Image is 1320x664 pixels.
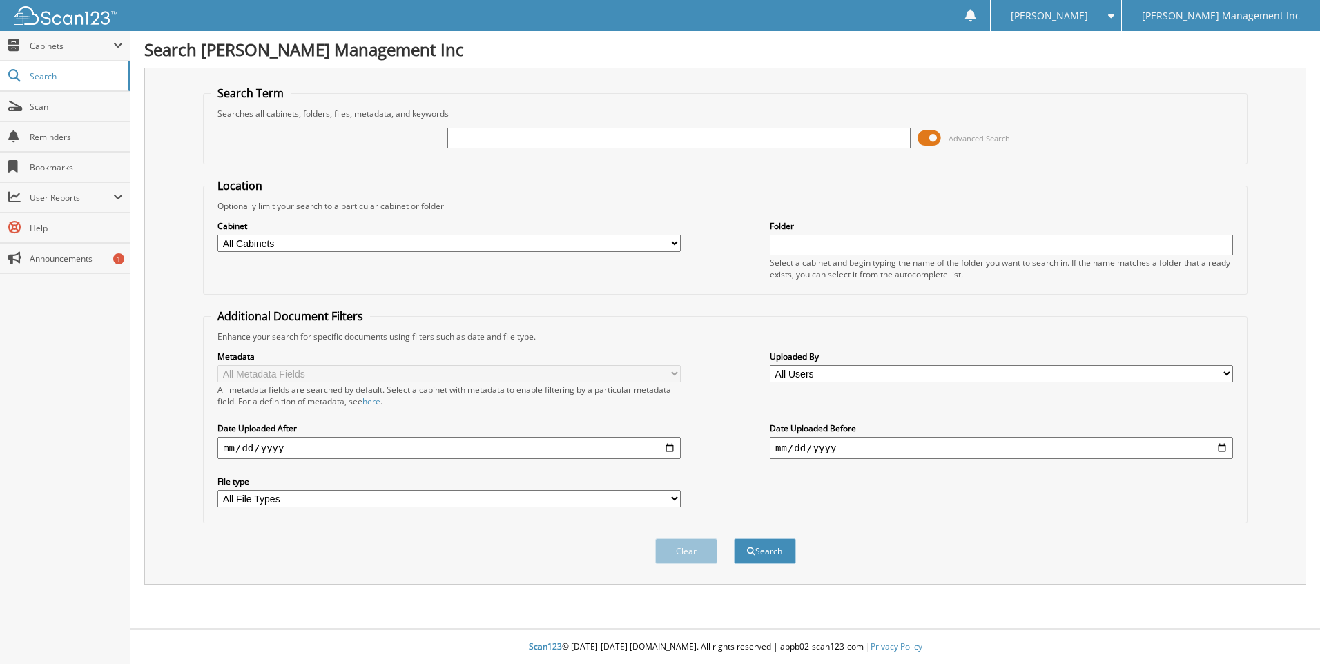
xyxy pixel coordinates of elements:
[211,178,269,193] legend: Location
[1142,12,1300,20] span: [PERSON_NAME] Management Inc
[130,630,1320,664] div: © [DATE]-[DATE] [DOMAIN_NAME]. All rights reserved | appb02-scan123-com |
[211,200,1240,212] div: Optionally limit your search to a particular cabinet or folder
[734,538,796,564] button: Search
[1011,12,1088,20] span: [PERSON_NAME]
[144,38,1306,61] h1: Search [PERSON_NAME] Management Inc
[113,253,124,264] div: 1
[30,40,113,52] span: Cabinets
[217,437,681,459] input: start
[30,162,123,173] span: Bookmarks
[770,437,1233,459] input: end
[770,257,1233,280] div: Select a cabinet and begin typing the name of the folder you want to search in. If the name match...
[655,538,717,564] button: Clear
[30,131,123,143] span: Reminders
[211,108,1240,119] div: Searches all cabinets, folders, files, metadata, and keywords
[211,331,1240,342] div: Enhance your search for specific documents using filters such as date and file type.
[217,476,681,487] label: File type
[217,384,681,407] div: All metadata fields are searched by default. Select a cabinet with metadata to enable filtering b...
[529,641,562,652] span: Scan123
[362,396,380,407] a: here
[770,422,1233,434] label: Date Uploaded Before
[871,641,922,652] a: Privacy Policy
[30,101,123,113] span: Scan
[217,220,681,232] label: Cabinet
[211,309,370,324] legend: Additional Document Filters
[211,86,291,101] legend: Search Term
[14,6,117,25] img: scan123-logo-white.svg
[30,70,121,82] span: Search
[949,133,1010,144] span: Advanced Search
[217,351,681,362] label: Metadata
[770,220,1233,232] label: Folder
[217,422,681,434] label: Date Uploaded After
[30,253,123,264] span: Announcements
[30,192,113,204] span: User Reports
[770,351,1233,362] label: Uploaded By
[30,222,123,234] span: Help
